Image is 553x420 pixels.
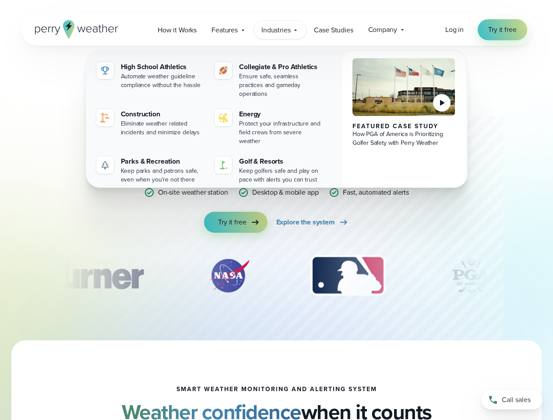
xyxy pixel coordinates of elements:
div: 4 of 12 [436,254,506,297]
div: 3 of 12 [302,254,394,297]
a: Log in [445,24,464,35]
img: proathletics-icon@2x-1.svg [218,65,229,76]
span: Company [368,24,397,35]
div: Keep parks and patrons safe, even when you're not there [121,167,204,184]
a: PGA of America, Frisco Campus Featured Case Study How PGA of America is Prioritizing Golfer Safet... [342,51,466,195]
span: Try it free [218,217,246,227]
img: NASA.svg [198,254,260,297]
span: Case Studies [314,25,353,35]
a: Construction Eliminate weather related incidents and minimize delays [93,105,208,140]
a: Parks & Recreation Keep parks and patrons safe, even when you're not there [93,153,208,188]
a: High School Athletics Automate weather guideline compliance without the hassle [93,58,208,93]
div: 2 of 12 [198,254,260,297]
a: Try it free [204,212,267,233]
div: Parks & Recreation [121,156,204,167]
div: Golf & Resorts [239,156,323,167]
a: Try it free [478,19,527,40]
div: Featured Case Study [352,123,455,130]
div: High School Athletics [121,62,204,72]
div: Eliminate weather related incidents and minimize delays [121,119,204,137]
img: energy-icon@2x-1.svg [218,112,229,123]
span: Try it free [488,24,516,35]
img: MLB.svg [302,254,394,297]
div: Ensure safe, seamless practices and gameday operations [239,72,323,98]
a: Collegiate & Pro Athletics Ensure safe, seamless practices and gameday operations [211,58,326,102]
img: PGA of America, Frisco Campus [352,58,455,116]
a: Call sales [481,390,542,409]
a: Case Studies [306,21,360,39]
h1: smart weather monitoring and alerting system [176,386,377,393]
div: slideshow [65,254,489,302]
img: PGA.svg [436,254,506,297]
img: highschool-icon.svg [100,65,110,76]
a: Explore the system [276,212,349,233]
a: How it Works [150,21,204,39]
div: Automate weather guideline compliance without the hassle [121,72,204,90]
div: Collegiate & Pro Athletics [239,62,323,72]
a: Golf & Resorts Keep golfers safe and play on pace with alerts you can trust [211,153,326,188]
p: On-site weather station [158,187,228,198]
div: Keep golfers safe and play on pace with alerts you can trust [239,167,323,184]
img: noun-crane-7630938-1@2x.svg [100,112,110,123]
span: Features [211,25,238,35]
p: Desktop & mobile app [252,187,318,198]
p: Fast, automated alerts [343,187,409,198]
a: Energy Protect your infrastructure and field crews from severe weather [211,105,326,149]
span: Call sales [502,395,531,405]
div: 1 of 12 [32,254,156,297]
span: Industries [261,25,290,35]
img: Turner-Construction_1.svg [32,254,156,297]
img: parks-icon-grey.svg [100,160,110,170]
img: golf-iconV2.svg [218,160,229,170]
span: How it Works [158,25,197,35]
div: Protect your infrastructure and field crews from severe weather [239,119,323,146]
div: How PGA of America is Prioritizing Golfer Safety with Perry Weather [352,130,455,147]
div: Energy [239,109,323,119]
div: Construction [121,109,204,119]
span: Explore the system [276,217,335,227]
